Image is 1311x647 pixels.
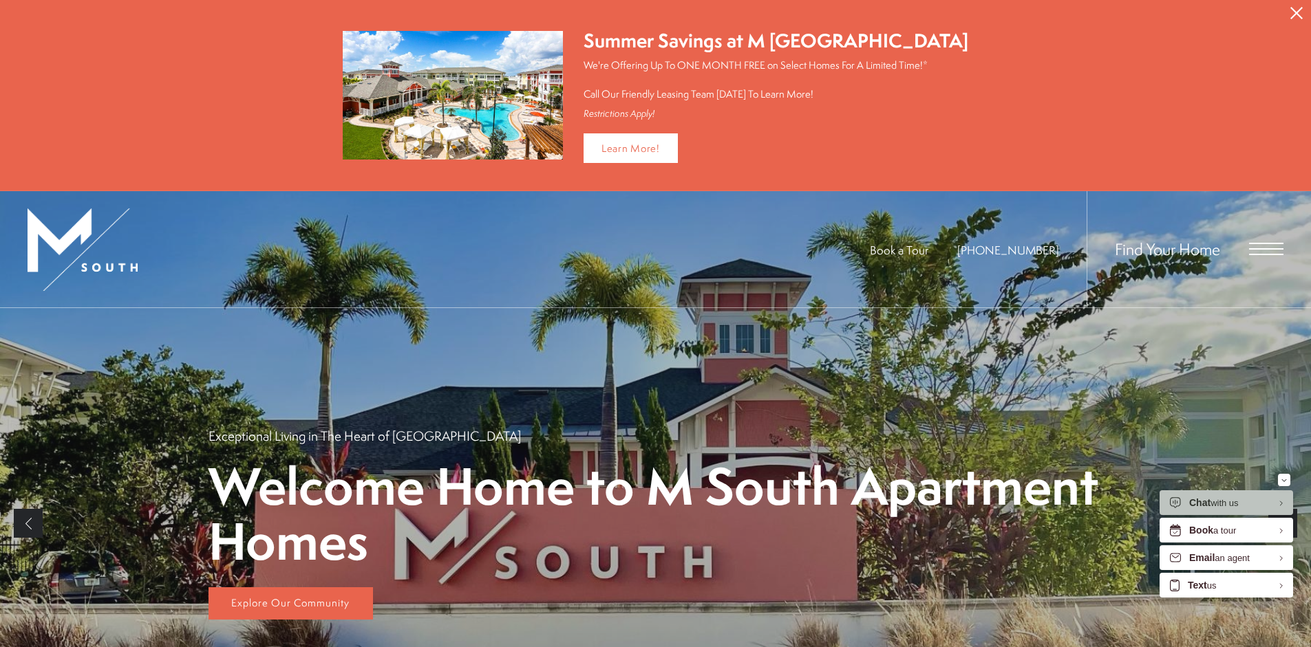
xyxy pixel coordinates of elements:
span: [PHONE_NUMBER] [957,242,1059,258]
img: Summer Savings at M South Apartments [343,31,563,160]
p: Welcome Home to M South Apartment Homes [209,459,1103,567]
a: Find Your Home [1115,238,1220,260]
a: Previous [14,509,43,538]
div: Summer Savings at M [GEOGRAPHIC_DATA] [584,28,968,54]
p: We're Offering Up To ONE MONTH FREE on Select Homes For A Limited Time!* Call Our Friendly Leasin... [584,58,968,101]
a: Call Us at 813-570-8014 [957,242,1059,258]
a: Learn More! [584,133,678,163]
a: Explore Our Community [209,587,373,620]
p: Exceptional Living in The Heart of [GEOGRAPHIC_DATA] [209,427,521,445]
span: Explore Our Community [231,595,350,610]
img: MSouth [28,208,138,291]
div: Restrictions Apply! [584,108,968,120]
a: Book a Tour [870,242,928,258]
button: Open Menu [1249,243,1283,255]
